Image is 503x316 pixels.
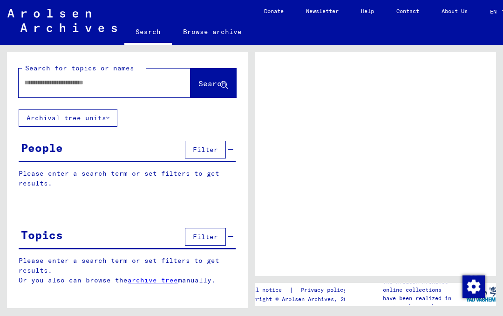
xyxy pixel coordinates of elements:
span: Filter [193,145,218,154]
a: Search [124,21,172,45]
a: Browse archive [172,21,253,43]
span: Search [198,79,226,88]
p: Please enter a search term or set filters to get results. Or you also can browse the manually. [19,256,236,285]
a: archive tree [128,276,178,284]
img: Arolsen_neg.svg [7,9,117,32]
div: | [243,285,358,295]
button: Filter [185,228,226,246]
div: People [21,139,63,156]
button: Archival tree units [19,109,117,127]
p: have been realized in partnership with [383,294,466,311]
img: Change consent [462,275,485,298]
button: Search [190,69,236,97]
mat-label: Search for topics or names [25,64,134,72]
div: Topics [21,227,63,243]
button: Filter [185,141,226,158]
a: Legal notice [243,285,289,295]
span: Filter [193,233,218,241]
span: EN [490,8,500,15]
a: Privacy policy [293,285,358,295]
p: Please enter a search term or set filters to get results. [19,169,236,188]
p: Copyright © Arolsen Archives, 2021 [243,295,358,303]
p: The Arolsen Archives online collections [383,277,466,294]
